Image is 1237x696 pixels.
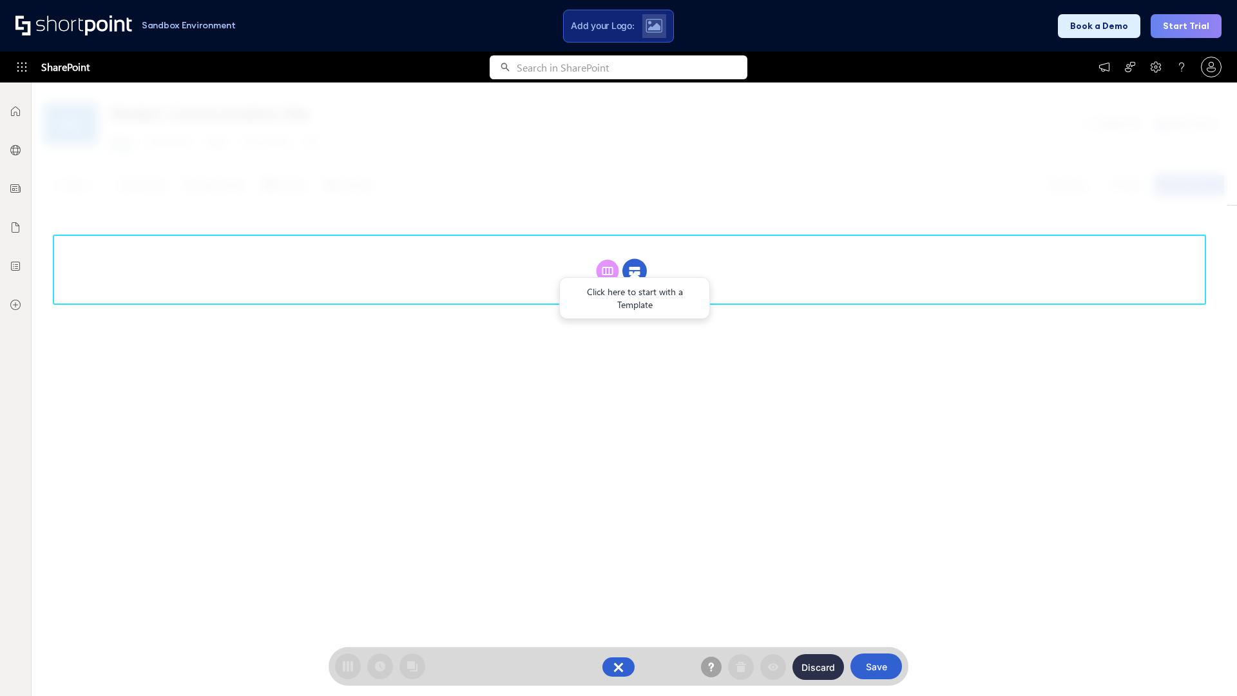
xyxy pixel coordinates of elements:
[1058,14,1140,38] button: Book a Demo
[517,55,747,79] input: Search in SharePoint
[142,22,236,29] h1: Sandbox Environment
[1173,634,1237,696] iframe: Chat Widget
[646,19,662,33] img: Upload logo
[41,52,90,82] span: SharePoint
[850,653,902,679] button: Save
[792,654,844,680] button: Discard
[1151,14,1222,38] button: Start Trial
[571,20,634,32] span: Add your Logo:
